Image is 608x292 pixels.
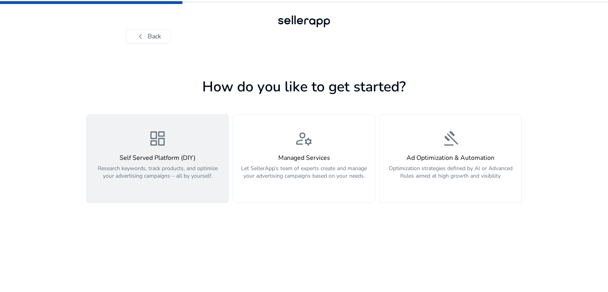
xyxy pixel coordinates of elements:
[148,129,167,148] span: dashboard
[441,129,460,148] span: gavel
[238,154,370,162] h4: Managed Services
[384,154,517,162] h4: Ad Optimization & Automation
[379,114,522,203] button: gavelAd Optimization & AutomationOptimization strategies defined by AI or Advanced Rules aimed at...
[136,32,145,41] span: chevron_left
[126,29,171,44] button: chevron_leftBack
[384,165,517,188] p: Optimization strategies defined by AI or Advanced Rules aimed at high growth and visibility
[233,114,375,203] button: manage_accountsManaged ServicesLet SellerApp’s team of experts create and manage your advertising...
[86,114,229,203] button: dashboardSelf Served Platform (DIY)Research keywords, track products, and optimize your advertisi...
[91,154,224,162] h4: Self Served Platform (DIY)
[86,78,522,95] h1: How do you like to get started?
[91,165,224,188] p: Research keywords, track products, and optimize your advertising campaigns – all by yourself.
[294,129,313,148] span: manage_accounts
[238,165,370,188] p: Let SellerApp’s team of experts create and manage your advertising campaigns based on your needs.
